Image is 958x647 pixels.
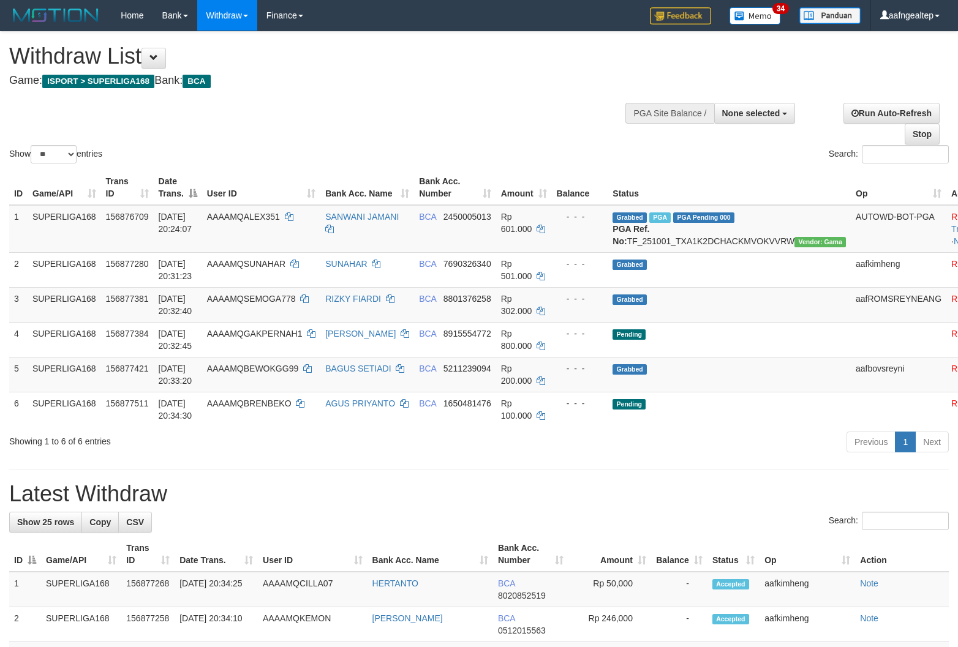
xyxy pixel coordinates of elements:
[41,607,121,642] td: SUPERLIGA168
[707,537,760,572] th: Status: activate to sort column ascending
[9,357,28,392] td: 5
[81,512,119,533] a: Copy
[106,259,149,269] span: 156877280
[106,329,149,338] span: 156877384
[829,145,949,163] label: Search:
[443,259,491,269] span: Copy 7690326340 to clipboard
[207,329,303,338] span: AAAAMQGAKPERNAH1
[568,572,651,607] td: Rp 50,000
[496,170,552,205] th: Amount: activate to sort column ascending
[9,252,28,287] td: 2
[568,607,651,642] td: Rp 246,000
[42,75,154,88] span: ISPORT > SUPERLIGA168
[106,212,149,222] span: 156876709
[414,170,496,205] th: Bank Acc. Number: activate to sort column ascending
[419,259,436,269] span: BCA
[41,537,121,572] th: Game/API: activate to sort column ascending
[651,537,707,572] th: Balance: activate to sort column ascending
[101,170,154,205] th: Trans ID: activate to sort column ascending
[651,572,707,607] td: -
[829,512,949,530] label: Search:
[851,252,946,287] td: aafkimheng
[843,103,940,124] a: Run Auto-Refresh
[258,537,368,572] th: User ID: activate to sort column ascending
[202,170,320,205] th: User ID: activate to sort column ascending
[799,7,861,24] img: panduan.png
[851,170,946,205] th: Op: activate to sort column ascending
[552,170,608,205] th: Balance
[325,212,399,222] a: SANWANI JAMANI
[372,578,418,588] a: HERTANTO
[557,258,603,270] div: - - -
[557,397,603,410] div: - - -
[498,578,515,588] span: BCA
[9,205,28,253] td: 1
[183,75,210,88] span: BCA
[613,399,646,410] span: Pending
[557,327,603,340] div: - - -
[443,212,491,222] span: Copy 2450005013 to clipboard
[9,482,949,506] h1: Latest Withdraw
[915,432,949,452] a: Next
[501,364,532,386] span: Rp 200.000
[443,329,491,338] span: Copy 8915554772 to clipboard
[498,613,515,623] span: BCA
[325,329,396,338] a: [PERSON_NAME]
[722,108,780,118] span: None selected
[501,398,532,421] span: Rp 100.000
[325,398,395,408] a: AGUS PRIYANTO
[368,537,493,572] th: Bank Acc. Name: activate to sort column ascending
[650,7,711,24] img: Feedback.jpg
[9,170,28,205] th: ID
[17,517,74,527] span: Show 25 rows
[772,3,789,14] span: 34
[325,364,391,373] a: BAGUS SETIADI
[649,212,671,223] span: Marked by aafsoycanthlai
[673,212,734,223] span: PGA Pending
[851,287,946,322] td: aafROMSREYNEANG
[121,572,175,607] td: 156877268
[9,44,627,69] h1: Withdraw List
[501,329,532,351] span: Rp 800.000
[175,607,258,642] td: [DATE] 20:34:10
[325,259,367,269] a: SUNAHAR
[28,170,101,205] th: Game/API: activate to sort column ascending
[613,294,647,305] span: Grabbed
[613,364,647,375] span: Grabbed
[159,294,192,316] span: [DATE] 20:32:40
[613,329,646,340] span: Pending
[760,572,855,607] td: aafkimheng
[419,294,436,304] span: BCA
[419,212,436,222] span: BCA
[320,170,414,205] th: Bank Acc. Name: activate to sort column ascending
[28,287,101,322] td: SUPERLIGA168
[862,145,949,163] input: Search:
[118,512,152,533] a: CSV
[121,607,175,642] td: 156877258
[760,537,855,572] th: Op: activate to sort column ascending
[608,205,851,253] td: TF_251001_TXA1K2DCHACKMVOKVVRW
[851,205,946,253] td: AUTOWD-BOT-PGA
[443,364,491,373] span: Copy 5211239094 to clipboard
[41,572,121,607] td: SUPERLIGA168
[31,145,77,163] select: Showentries
[498,591,546,600] span: Copy 8020852519 to clipboard
[501,294,532,316] span: Rp 302.000
[714,103,796,124] button: None selected
[608,170,851,205] th: Status
[372,613,443,623] a: [PERSON_NAME]
[501,212,532,234] span: Rp 601.000
[175,537,258,572] th: Date Trans.: activate to sort column ascending
[613,260,647,270] span: Grabbed
[106,294,149,304] span: 156877381
[730,7,781,24] img: Button%20Memo.svg
[9,512,82,533] a: Show 25 rows
[794,237,846,247] span: Vendor URL: https://trx31.1velocity.biz
[9,572,41,607] td: 1
[9,607,41,642] td: 2
[712,614,749,624] span: Accepted
[557,293,603,305] div: - - -
[860,613,878,623] a: Note
[855,537,949,572] th: Action
[154,170,202,205] th: Date Trans.: activate to sort column descending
